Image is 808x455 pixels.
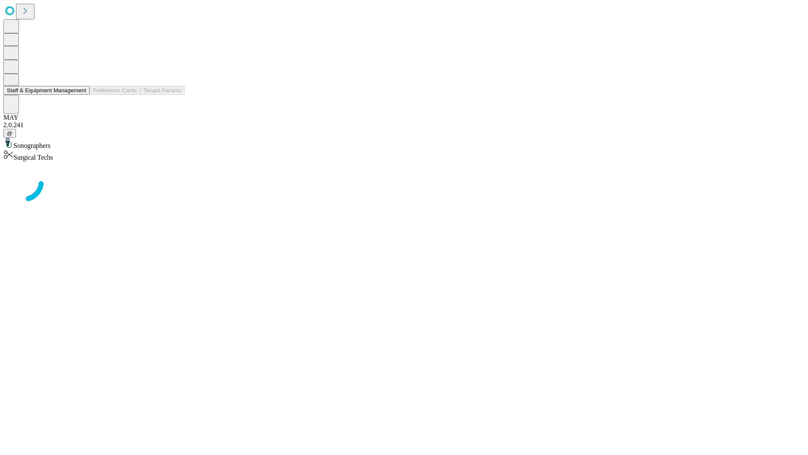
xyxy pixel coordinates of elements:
[3,150,805,161] div: Surgical Techs
[3,114,805,121] div: MAY
[140,86,185,95] button: Tenant Params
[3,86,90,95] button: Staff & Equipment Management
[3,121,805,129] div: 2.0.241
[3,129,16,138] button: @
[90,86,140,95] button: Preference Cards
[3,138,805,150] div: Sonographers
[7,130,13,136] span: @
